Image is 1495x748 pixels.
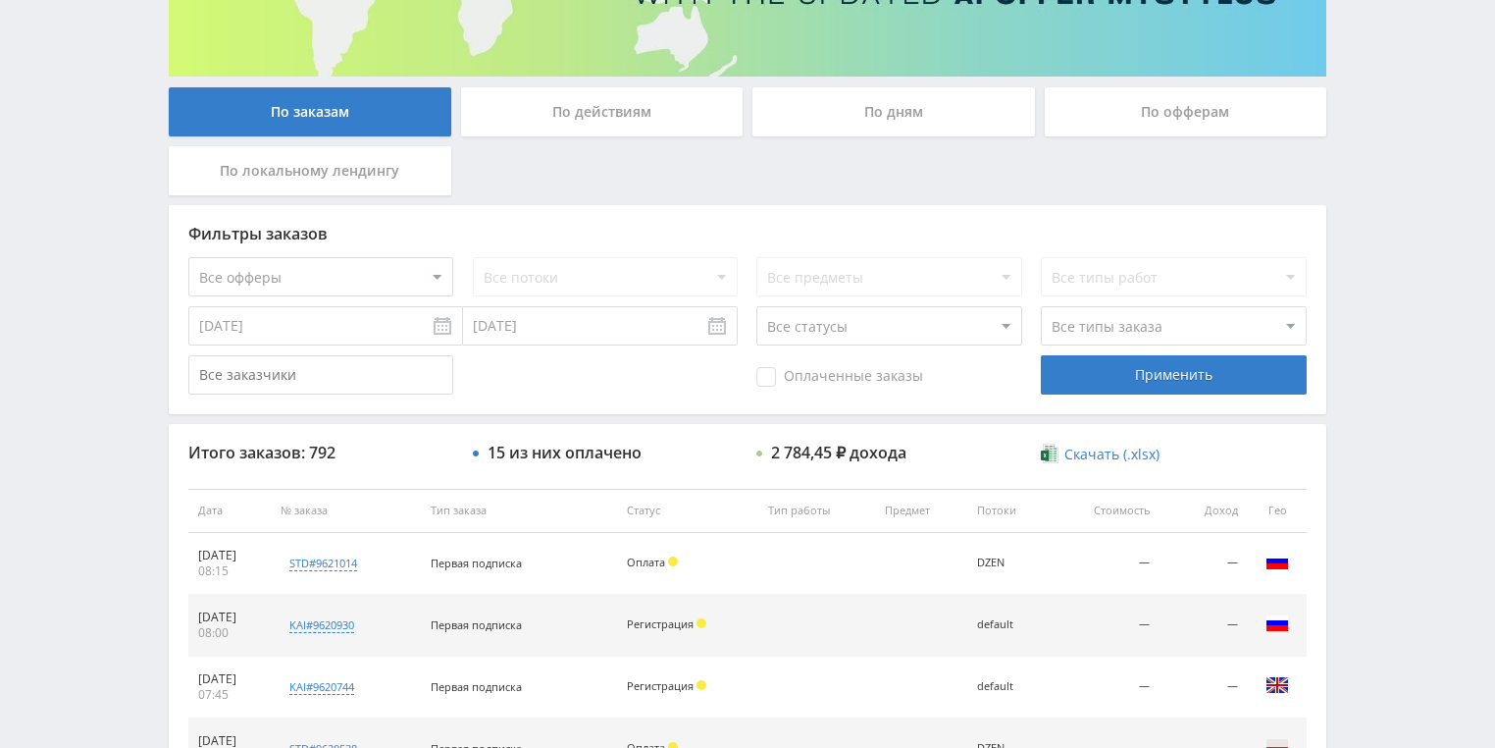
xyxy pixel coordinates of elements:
[668,557,678,566] span: Холд
[771,444,906,461] div: 2 784,45 ₽ дохода
[198,671,261,687] div: [DATE]
[188,489,271,533] th: Дата
[188,444,453,461] div: Итого заказов: 792
[758,489,875,533] th: Тип работы
[198,625,261,641] div: 08:00
[431,679,522,694] span: Первая подписка
[1052,595,1160,657] td: —
[1160,657,1248,719] td: —
[977,680,1042,693] div: default
[431,617,522,632] span: Первая подписка
[461,87,744,136] div: По действиям
[1160,489,1248,533] th: Доход
[198,610,261,625] div: [DATE]
[627,678,694,693] span: Регистрация
[696,680,706,690] span: Холд
[875,489,967,533] th: Предмет
[977,618,1042,631] div: default
[1041,355,1306,395] div: Применить
[271,489,421,533] th: № заказа
[1052,657,1160,719] td: —
[627,616,694,631] span: Регистрация
[1045,87,1327,136] div: По офферам
[431,556,522,570] span: Первая подписка
[627,555,665,569] span: Оплата
[169,87,451,136] div: По заказам
[1052,533,1160,595] td: —
[1041,444,1057,463] img: xlsx
[696,618,706,628] span: Холд
[1265,550,1289,573] img: rus.png
[198,548,261,563] div: [DATE]
[1041,445,1159,464] a: Скачать (.xlsx)
[488,444,642,461] div: 15 из них оплачено
[198,563,261,579] div: 08:15
[188,225,1307,242] div: Фильтры заказов
[188,355,453,395] input: Все заказчики
[421,489,617,533] th: Тип заказа
[1265,673,1289,697] img: gbr.png
[1064,447,1160,462] span: Скачать (.xlsx)
[289,617,354,633] div: kai#9620930
[756,367,923,387] span: Оплаченные заказы
[169,146,451,195] div: По локальному лендингу
[1265,612,1289,635] img: rus.png
[977,557,1042,569] div: DZEN
[198,687,261,703] div: 07:45
[752,87,1035,136] div: По дням
[1248,489,1307,533] th: Гео
[617,489,758,533] th: Статус
[289,556,357,571] div: std#9621014
[1160,533,1248,595] td: —
[967,489,1052,533] th: Потоки
[1160,595,1248,657] td: —
[1052,489,1160,533] th: Стоимость
[289,679,354,695] div: kai#9620744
